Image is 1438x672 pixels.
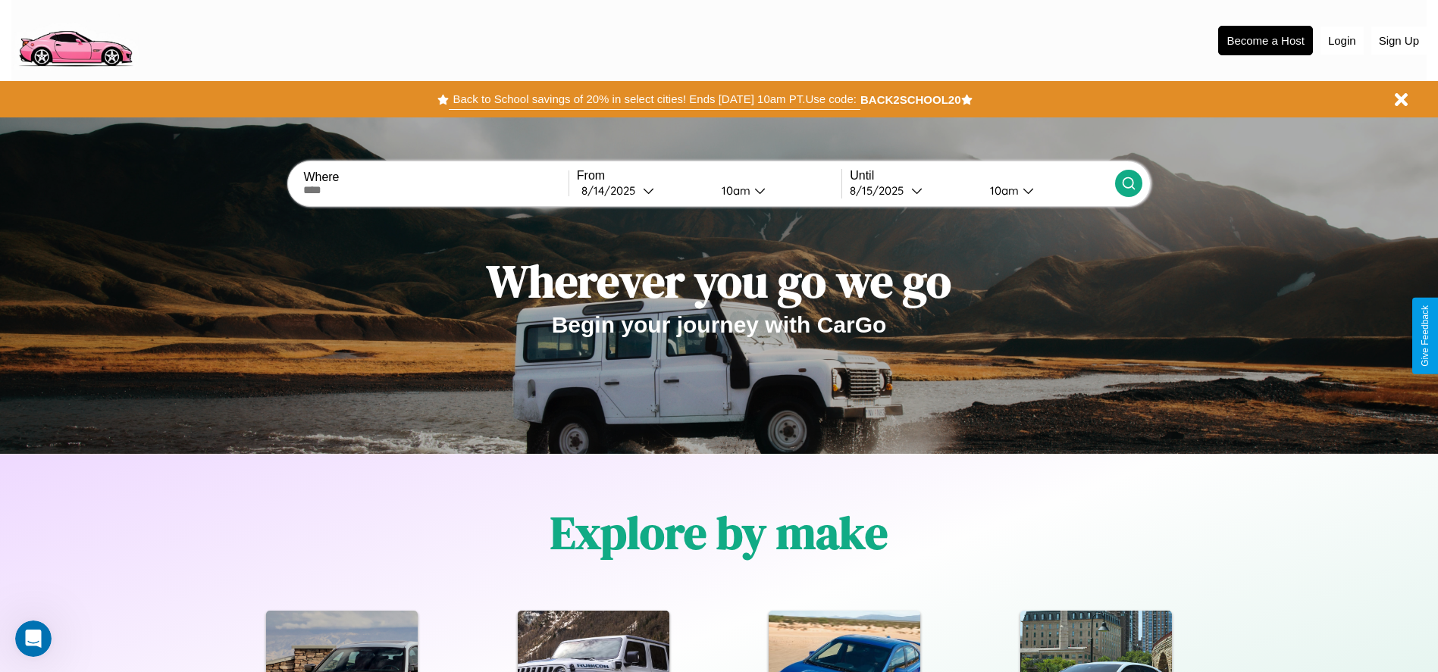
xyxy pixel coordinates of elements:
[1218,26,1313,55] button: Become a Host
[550,502,888,564] h1: Explore by make
[982,183,1023,198] div: 10am
[577,169,841,183] label: From
[449,89,860,110] button: Back to School savings of 20% in select cities! Ends [DATE] 10am PT.Use code:
[850,183,911,198] div: 8 / 15 / 2025
[1321,27,1364,55] button: Login
[577,183,710,198] button: 8/14/2025
[11,8,139,70] img: logo
[15,620,52,657] iframe: Intercom live chat
[978,183,1115,198] button: 10am
[710,183,842,198] button: 10am
[860,93,961,106] b: BACK2SCHOOL20
[581,183,643,198] div: 8 / 14 / 2025
[850,169,1114,183] label: Until
[303,170,568,184] label: Where
[1420,305,1430,367] div: Give Feedback
[1371,27,1427,55] button: Sign Up
[714,183,754,198] div: 10am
